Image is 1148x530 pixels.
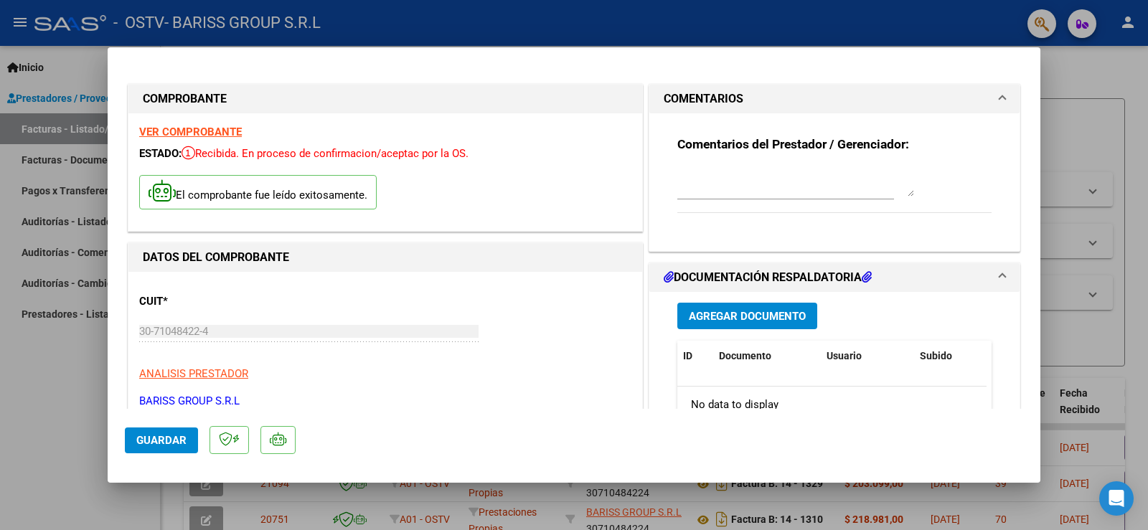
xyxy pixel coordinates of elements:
[677,387,987,422] div: No data to display
[683,350,692,361] span: ID
[139,175,377,210] p: El comprobante fue leído exitosamente.
[125,427,198,453] button: Guardar
[677,137,909,151] strong: Comentarios del Prestador / Gerenciador:
[689,310,806,323] span: Agregar Documento
[914,341,986,372] datatable-header-cell: Subido
[139,147,182,160] span: ESTADO:
[649,113,1020,252] div: COMENTARIOS
[143,250,289,264] strong: DATOS DEL COMPROBANTE
[664,90,743,108] h1: COMENTARIOS
[139,367,248,380] span: ANALISIS PRESTADOR
[139,293,287,310] p: CUIT
[677,303,817,329] button: Agregar Documento
[649,85,1020,113] mat-expansion-panel-header: COMENTARIOS
[827,350,862,361] span: Usuario
[143,92,227,105] strong: COMPROBANTE
[649,263,1020,292] mat-expansion-panel-header: DOCUMENTACIÓN RESPALDATORIA
[920,350,952,361] span: Subido
[986,341,1058,372] datatable-header-cell: Acción
[139,393,631,410] p: BARISS GROUP S.R.L
[139,126,242,138] a: VER COMPROBANTE
[664,269,872,286] h1: DOCUMENTACIÓN RESPALDATORIA
[719,350,771,361] span: Documento
[136,434,187,447] span: Guardar
[713,341,821,372] datatable-header-cell: Documento
[821,341,914,372] datatable-header-cell: Usuario
[677,341,713,372] datatable-header-cell: ID
[1099,481,1134,516] div: Open Intercom Messenger
[182,147,469,160] span: Recibida. En proceso de confirmacion/aceptac por la OS.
